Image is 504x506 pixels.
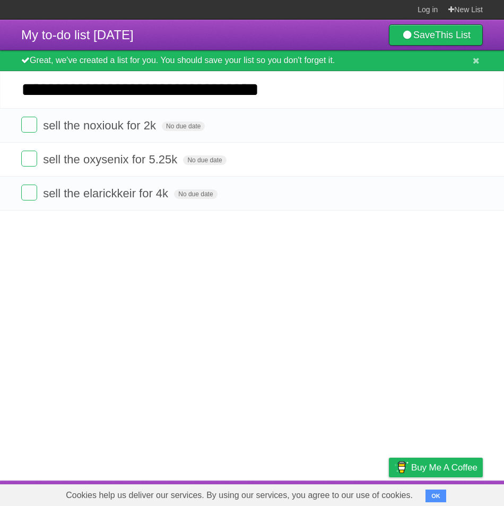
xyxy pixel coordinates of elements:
span: My to-do list [DATE] [21,28,134,42]
a: About [248,483,270,503]
a: Privacy [375,483,403,503]
img: Buy me a coffee [394,458,409,476]
a: Buy me a coffee [389,458,483,477]
b: This List [435,30,471,40]
button: OK [425,490,446,502]
a: SaveThis List [389,24,483,46]
label: Done [21,185,37,200]
span: Buy me a coffee [411,458,477,477]
a: Terms [339,483,362,503]
span: No due date [162,121,205,131]
label: Done [21,151,37,167]
span: sell the noxiouk for 2k [43,119,159,132]
span: No due date [183,155,226,165]
span: sell the elarickkeir for 4k [43,187,171,200]
label: Done [21,117,37,133]
span: No due date [174,189,217,199]
a: Developers [283,483,326,503]
span: sell the oxysenix for 5.25k [43,153,180,166]
a: Suggest a feature [416,483,483,503]
span: Cookies help us deliver our services. By using our services, you agree to our use of cookies. [55,485,423,506]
